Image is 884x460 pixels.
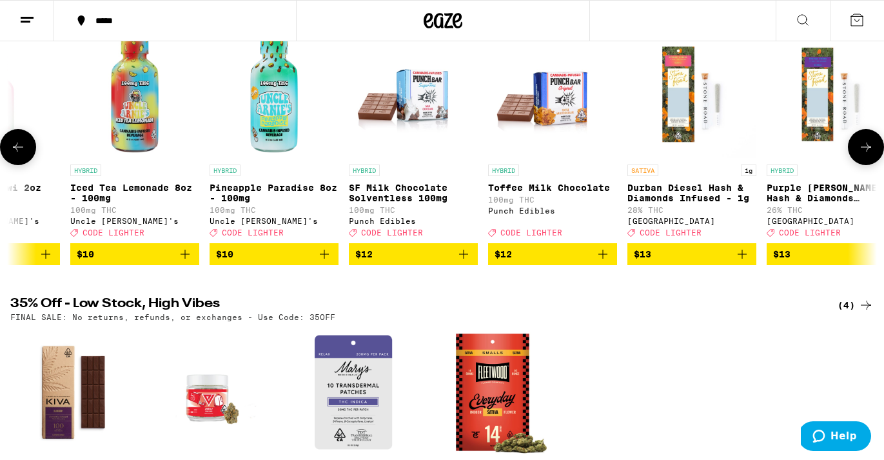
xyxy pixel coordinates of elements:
[488,243,617,265] button: Add to bag
[773,249,791,259] span: $13
[495,249,512,259] span: $12
[70,243,199,265] button: Add to bag
[70,217,199,225] div: Uncle [PERSON_NAME]'s
[349,183,478,203] p: SF Milk Chocolate Solventless 100mg
[210,243,339,265] button: Add to bag
[289,328,418,457] img: Mary's Medicinals - Transdermal Patch - Relax Indica 10-Pack - 200mg
[349,217,478,225] div: Punch Edibles
[70,165,101,176] p: HYBRID
[634,249,651,259] span: $13
[70,206,199,214] p: 100mg THC
[767,165,798,176] p: HYBRID
[349,29,478,158] img: Punch Edibles - SF Milk Chocolate Solventless 100mg
[627,29,756,158] img: Stone Road - Durban Diesel Hash & Diamonds Infused - 1g
[70,29,199,158] img: Uncle Arnie's - Iced Tea Lemonade 8oz - 100mg
[428,328,557,457] img: Fleetwood - UK Cheese Smalls - 14g
[627,206,756,214] p: 28% THC
[627,243,756,265] button: Add to bag
[70,29,199,243] a: Open page for Iced Tea Lemonade 8oz - 100mg from Uncle Arnie's
[70,183,199,203] p: Iced Tea Lemonade 8oz - 100mg
[150,328,279,457] img: Ember Valley - Zerealz - 3.5g
[349,243,478,265] button: Add to bag
[210,183,339,203] p: Pineapple Paradise 8oz - 100mg
[10,313,335,321] p: FINAL SALE: No returns, refunds, or exchanges - Use Code: 35OFF
[210,29,339,243] a: Open page for Pineapple Paradise 8oz - 100mg from Uncle Arnie's
[77,249,94,259] span: $10
[10,297,810,313] h2: 35% Off - Low Stock, High Vibes
[210,165,241,176] p: HYBRID
[488,29,617,158] img: Punch Edibles - Toffee Milk Chocolate
[488,165,519,176] p: HYBRID
[210,206,339,214] p: 100mg THC
[349,165,380,176] p: HYBRID
[210,29,339,158] img: Uncle Arnie's - Pineapple Paradise 8oz - 100mg
[210,217,339,225] div: Uncle [PERSON_NAME]'s
[488,183,617,193] p: Toffee Milk Chocolate
[488,29,617,243] a: Open page for Toffee Milk Chocolate from Punch Edibles
[627,29,756,243] a: Open page for Durban Diesel Hash & Diamonds Infused - 1g from Stone Road
[779,228,841,237] span: CODE LIGHTER
[349,29,478,243] a: Open page for SF Milk Chocolate Solventless 100mg from Punch Edibles
[222,228,284,237] span: CODE LIGHTER
[500,228,562,237] span: CODE LIGHTER
[627,217,756,225] div: [GEOGRAPHIC_DATA]
[10,328,139,457] img: Kiva Confections - Blackberry Dark Chocolate Bar
[361,228,423,237] span: CODE LIGHTER
[838,297,874,313] a: (4)
[355,249,373,259] span: $12
[83,228,144,237] span: CODE LIGHTER
[627,183,756,203] p: Durban Diesel Hash & Diamonds Infused - 1g
[488,195,617,204] p: 100mg THC
[349,206,478,214] p: 100mg THC
[801,421,871,454] iframe: Opens a widget where you can find more information
[627,165,658,176] p: SATIVA
[488,206,617,215] div: Punch Edibles
[640,228,702,237] span: CODE LIGHTER
[741,165,756,176] p: 1g
[216,249,233,259] span: $10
